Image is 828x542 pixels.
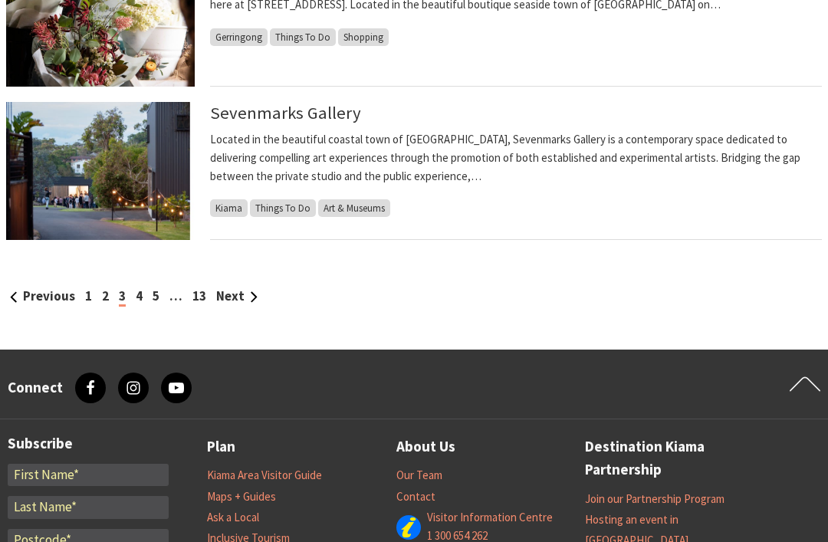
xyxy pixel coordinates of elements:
input: Last Name* [8,496,169,519]
a: Contact [396,489,435,504]
span: Gerringong [210,28,268,46]
p: Located in the beautiful coastal town of [GEOGRAPHIC_DATA], Sevenmarks Gallery is a contemporary ... [210,130,822,185]
span: Art & Museums [318,199,390,217]
h3: Subscribe [8,435,169,452]
a: Sevenmarks Gallery [210,102,361,123]
span: 3 [119,287,126,307]
a: About Us [396,435,455,459]
a: Ask a Local [207,510,259,525]
a: Kiama Area Visitor Guide [207,468,322,483]
span: Shopping [338,28,389,46]
a: Previous [10,287,75,304]
span: … [169,287,182,304]
a: 5 [153,287,159,304]
span: Things To Do [250,199,316,217]
input: First Name* [8,464,169,487]
h3: Connect [8,379,63,396]
a: Visitor Information Centre [427,510,553,525]
span: Things To Do [270,28,336,46]
a: 2 [102,287,109,304]
a: Maps + Guides [207,489,276,504]
a: Destination Kiama Partnership [585,435,774,482]
a: Our Team [396,468,442,483]
a: Join our Partnership Program [585,491,724,507]
a: 13 [192,287,206,304]
a: 4 [136,287,143,304]
a: 1 [85,287,92,304]
a: Next [216,287,258,304]
a: Plan [207,435,235,459]
span: Kiama [210,199,248,217]
img: Picture of the Side of Building with pathway, grass and large tree next to building. [6,102,195,240]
